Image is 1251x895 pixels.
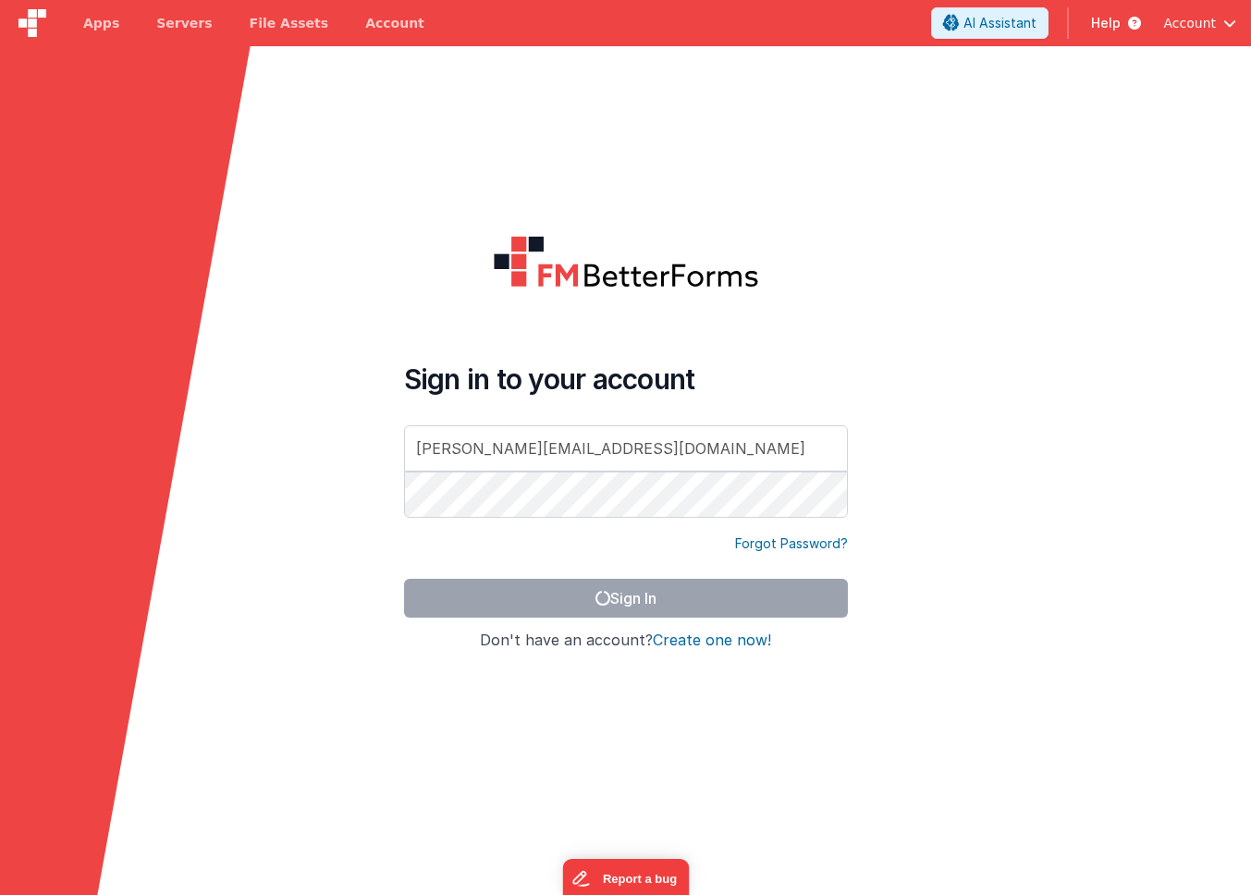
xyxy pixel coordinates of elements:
[404,579,848,618] button: Sign In
[1163,14,1216,32] span: Account
[653,632,771,649] button: Create one now!
[83,14,119,32] span: Apps
[156,14,212,32] span: Servers
[1091,14,1121,32] span: Help
[404,362,848,396] h4: Sign in to your account
[404,632,848,649] h4: Don't have an account?
[735,534,848,553] a: Forgot Password?
[250,14,329,32] span: File Assets
[931,7,1049,39] button: AI Assistant
[963,14,1036,32] span: AI Assistant
[1163,14,1236,32] button: Account
[404,425,848,472] input: Email Address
